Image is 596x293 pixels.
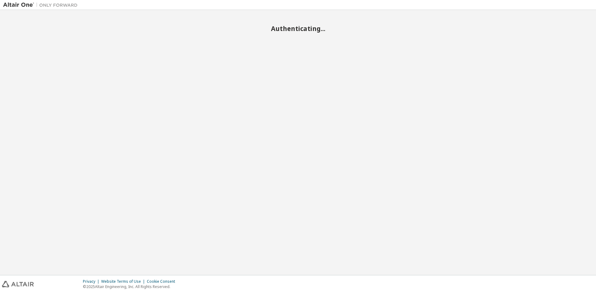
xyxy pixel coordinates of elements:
[83,279,101,284] div: Privacy
[83,284,179,289] p: © 2025 Altair Engineering, Inc. All Rights Reserved.
[101,279,147,284] div: Website Terms of Use
[147,279,179,284] div: Cookie Consent
[2,281,34,287] img: altair_logo.svg
[3,2,81,8] img: Altair One
[3,24,593,33] h2: Authenticating...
